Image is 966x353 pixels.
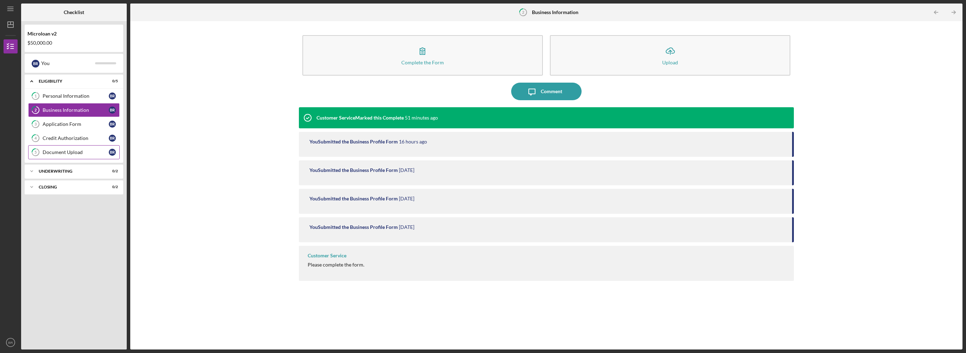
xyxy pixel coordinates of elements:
[109,121,116,128] div: B R
[309,224,398,230] div: You Submitted the Business Profile Form
[550,35,790,76] button: Upload
[43,149,109,155] div: Document Upload
[105,185,118,189] div: 0 / 2
[302,35,543,76] button: Complete the Form
[8,341,13,345] text: BR
[43,121,109,127] div: Application Form
[41,57,95,69] div: You
[39,169,100,173] div: Underwriting
[39,185,100,189] div: Closing
[27,31,120,37] div: Microloan v2
[662,60,678,65] div: Upload
[27,40,120,46] div: $50,000.00
[401,60,444,65] div: Complete the Form
[309,139,398,145] div: You Submitted the Business Profile Form
[316,115,404,121] div: Customer Service Marked this Complete
[43,135,109,141] div: Credit Authorization
[109,149,116,156] div: B R
[109,92,116,100] div: B R
[64,9,84,15] b: Checklist
[43,93,109,99] div: Personal Information
[4,335,18,349] button: BR
[34,150,37,155] tspan: 5
[34,122,37,127] tspan: 3
[34,136,37,141] tspan: 4
[39,79,100,83] div: Eligibility
[28,117,120,131] a: 3Application FormBR
[511,83,582,100] button: Comment
[399,139,427,145] time: 2025-10-03 01:49
[541,83,562,100] div: Comment
[405,115,438,121] time: 2025-10-03 16:51
[32,60,39,68] div: B R
[34,94,37,98] tspan: 1
[34,108,37,113] tspan: 2
[109,107,116,114] div: B R
[309,167,398,173] div: You Submitted the Business Profile Form
[105,79,118,83] div: 0 / 5
[399,224,414,230] time: 2025-10-01 19:17
[43,107,109,113] div: Business Information
[522,10,524,14] tspan: 2
[105,169,118,173] div: 0 / 2
[308,253,346,258] div: Customer Service
[28,131,120,145] a: 4Credit AuthorizationBR
[309,196,398,201] div: You Submitted the Business Profile Form
[28,89,120,103] a: 1Personal InformationBR
[532,9,578,15] b: Business Information
[399,167,414,173] time: 2025-10-01 19:33
[28,145,120,159] a: 5Document UploadBR
[399,196,414,201] time: 2025-10-01 19:17
[308,262,364,268] div: Please complete the form.
[28,103,120,117] a: 2Business InformationBR
[109,135,116,142] div: B R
